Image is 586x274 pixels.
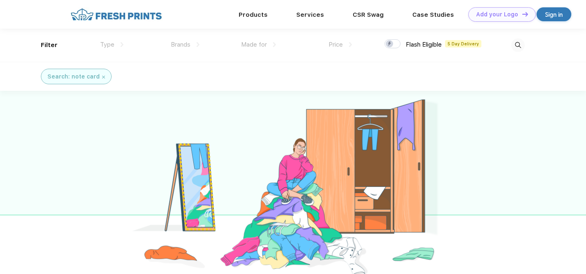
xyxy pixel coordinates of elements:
[171,41,190,48] span: Brands
[273,42,276,47] img: dropdown.png
[445,40,481,47] span: 5 Day Delivery
[100,41,114,48] span: Type
[102,76,105,79] img: filter_cancel.svg
[406,41,442,48] span: Flash Eligible
[329,41,343,48] span: Price
[545,10,563,19] div: Sign in
[41,40,58,50] div: Filter
[349,42,352,47] img: dropdown.png
[522,12,528,16] img: DT
[241,41,267,48] span: Made for
[476,11,518,18] div: Add your Logo
[47,72,100,81] div: Search: note card
[121,42,123,47] img: dropdown.png
[197,42,199,47] img: dropdown.png
[239,11,268,18] a: Products
[537,7,571,21] a: Sign in
[68,7,164,22] img: fo%20logo%202.webp
[511,38,525,52] img: desktop_search.svg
